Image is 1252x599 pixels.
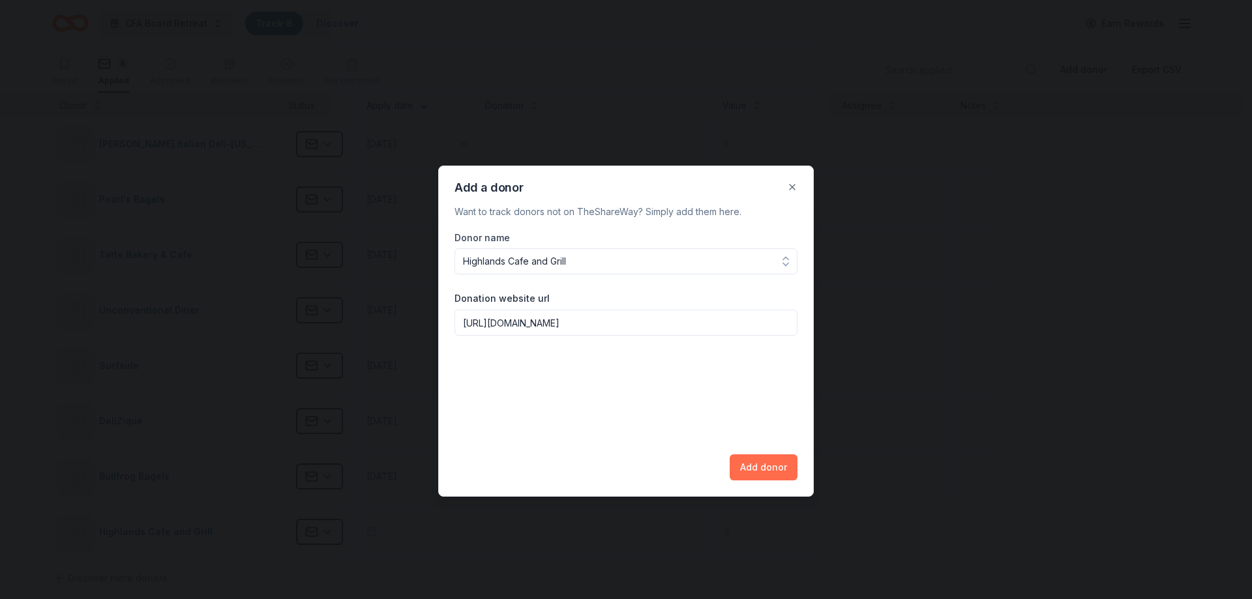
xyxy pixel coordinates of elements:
[455,204,797,220] p: Want to track donors not on TheShareWay? Simply add them here.
[455,248,797,274] input: Joe's Cafe
[455,292,550,305] label: Donation website url
[455,230,797,246] label: Donor name
[455,182,777,194] h2: Add a donor
[455,310,797,336] input: www.example.com
[730,454,797,480] button: Add donor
